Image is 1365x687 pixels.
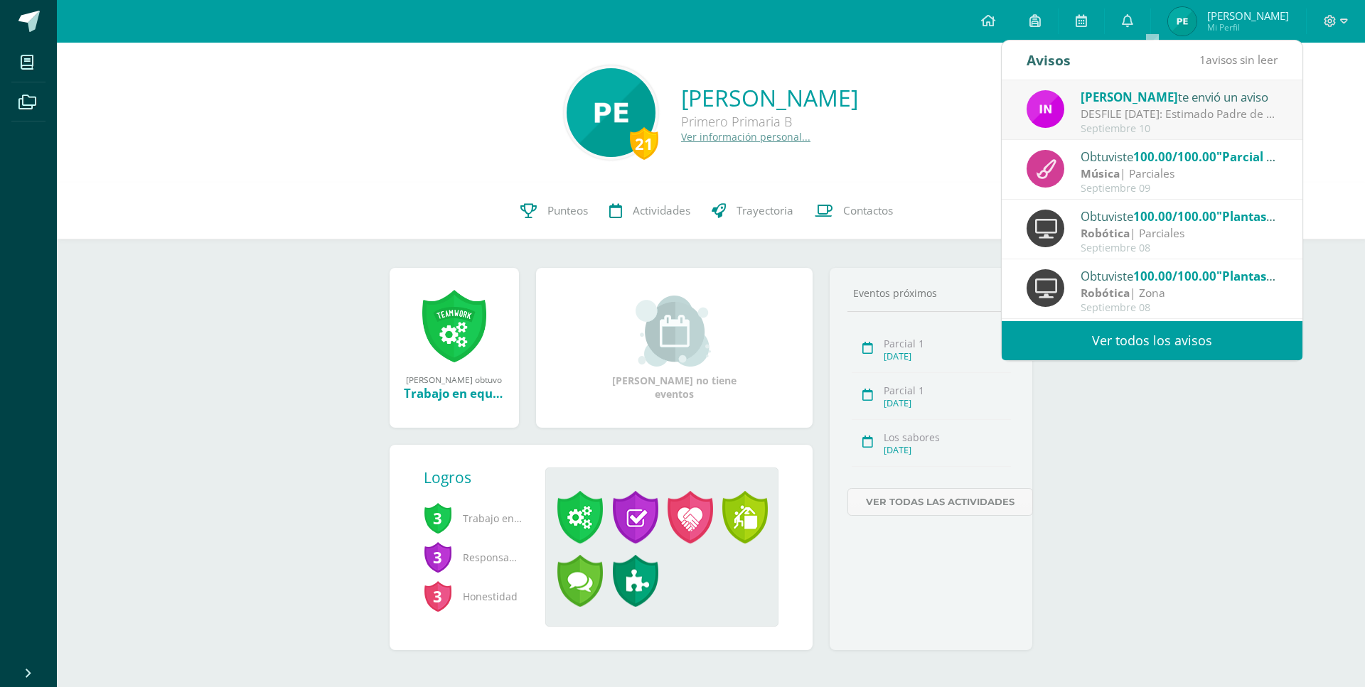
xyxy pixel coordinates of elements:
div: [PERSON_NAME] obtuvo [404,374,505,385]
div: Trabajo en equipo [404,385,505,401]
div: Avisos [1027,40,1071,80]
span: [PERSON_NAME] [1207,9,1289,23]
span: Contactos [843,203,893,218]
img: 8d9fb575b8f6c6a1ec02a83d2367dec9.png [567,68,655,157]
div: | Parciales [1081,225,1278,242]
strong: Música [1081,166,1120,181]
div: Los sabores [884,431,1011,444]
img: event_small.png [636,296,713,367]
span: [PERSON_NAME] [1081,89,1178,105]
a: Ver todas las actividades [847,488,1033,516]
div: 21 [630,127,658,160]
span: avisos sin leer [1199,52,1278,67]
div: Primero Primaria B [681,113,858,130]
span: Mi Perfil [1207,21,1289,33]
span: 3 [424,541,452,573]
div: Obtuviste en [1081,207,1278,225]
span: 1 [1199,52,1206,67]
span: Trabajo en equipo [424,499,523,538]
a: Actividades [599,183,701,239]
span: Actividades [633,203,690,218]
a: Ver información personal... [681,130,810,144]
div: Parcial 1 [884,384,1011,397]
div: Obtuviste en [1081,147,1278,166]
span: 100.00/100.00 [1133,268,1216,284]
div: DESFILE 14 SEPTIEMBRE: Estimado Padre de Familia, Adjuntamos información importante del domingo 1... [1081,106,1278,122]
div: Septiembre 09 [1081,183,1278,195]
div: Septiembre 08 [1081,242,1278,254]
span: Trayectoria [737,203,793,218]
a: Trayectoria [701,183,804,239]
a: Ver todos los avisos [1002,321,1302,360]
span: Responsabilidad [424,538,523,577]
div: [DATE] [884,397,1011,409]
div: Obtuviste en [1081,266,1278,285]
div: Septiembre 08 [1081,302,1278,314]
span: 3 [424,502,452,534]
div: [DATE] [884,444,1011,456]
a: [PERSON_NAME] [681,82,858,113]
div: Eventos próximos [847,286,1015,300]
img: 23ec1711212fb13d506ed84399d281dc.png [1168,7,1197,36]
span: Honestidad [424,577,523,616]
span: 100.00/100.00 [1133,148,1216,165]
div: [DATE] [884,350,1011,362]
div: | Zona [1081,285,1278,301]
span: Punteos [547,203,588,218]
img: 49dcc5f07bc63dd4e845f3f2a9293567.png [1027,90,1064,128]
div: | Parciales [1081,166,1278,182]
a: Punteos [510,183,599,239]
span: 3 [424,580,452,612]
strong: Robótica [1081,285,1130,301]
div: Parcial 1 [884,337,1011,350]
div: Logros [424,467,535,487]
div: [PERSON_NAME] no tiene eventos [603,296,745,401]
div: Septiembre 10 [1081,123,1278,135]
span: 100.00/100.00 [1133,208,1216,225]
div: te envió un aviso [1081,87,1278,106]
a: Contactos [804,183,904,239]
strong: Robótica [1081,225,1130,241]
